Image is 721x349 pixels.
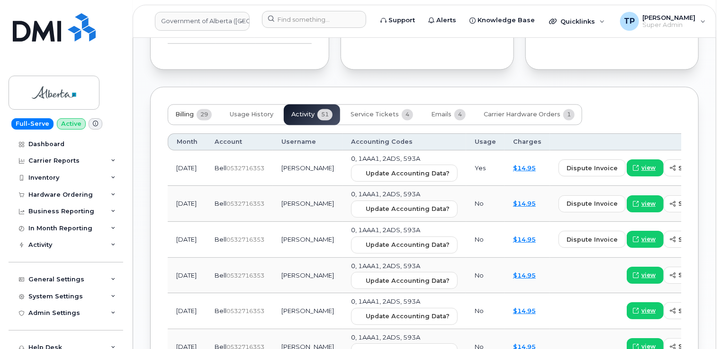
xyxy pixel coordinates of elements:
span: Emails [431,111,451,118]
span: Update Accounting Data? [366,312,450,321]
span: dispute invoice [567,235,618,244]
td: No [466,293,505,329]
span: 0, 1AAA1, 2ADS, 593A [351,333,420,341]
td: [DATE] [168,293,206,329]
span: 0532716353 [226,236,264,243]
span: Carrier Hardware Orders [484,111,560,118]
a: $14.95 [513,271,536,279]
a: Government of Alberta (GOA) [155,12,250,31]
span: 4 [402,109,413,120]
span: 0, 1AAA1, 2ADS, 593A [351,262,420,270]
a: Knowledge Base [463,11,541,30]
button: Update Accounting Data? [351,272,458,289]
span: Bell [215,307,226,314]
span: dispute invoice [567,164,618,173]
td: [PERSON_NAME] [273,258,342,294]
td: [DATE] [168,222,206,258]
td: [DATE] [168,150,206,186]
span: Alerts [436,16,456,25]
th: Usage [466,133,505,150]
button: dispute invoice [559,159,626,176]
td: [PERSON_NAME] [273,186,342,222]
span: Bell [215,200,226,207]
div: Tyler Pollock [613,12,712,31]
span: 0532716353 [226,165,264,172]
span: Bell [215,236,226,243]
span: send copy [678,270,714,279]
span: Quicklinks [560,17,595,25]
button: Update Accounting Data? [351,165,458,182]
a: view [627,195,664,212]
a: view [627,159,664,176]
span: dispute invoice [567,199,618,208]
td: [DATE] [168,258,206,294]
span: 1 [563,109,575,120]
span: 4 [454,109,466,120]
button: dispute invoice [559,231,626,248]
button: dispute invoice [559,195,626,212]
td: No [466,222,505,258]
td: [PERSON_NAME] [273,150,342,186]
span: Billing [175,111,194,118]
th: Account [206,133,273,150]
a: $14.95 [513,164,536,172]
span: Usage History [230,111,273,118]
td: [DATE] [168,186,206,222]
span: 29 [197,109,212,120]
a: view [627,267,664,284]
a: $14.95 [513,236,536,243]
span: Update Accounting Data? [366,240,450,249]
span: Super Admin [643,21,696,29]
span: view [641,271,656,279]
th: Username [273,133,342,150]
td: [PERSON_NAME] [273,222,342,258]
span: Update Accounting Data? [366,169,450,178]
span: 0, 1AAA1, 2ADS, 593A [351,155,420,162]
td: Yes [466,150,505,186]
span: 0532716353 [226,272,264,279]
span: view [641,164,656,172]
div: Quicklinks [542,12,612,31]
a: view [627,231,664,248]
span: view [641,235,656,244]
span: Bell [215,164,226,172]
a: $14.95 [513,307,536,314]
a: view [627,302,664,319]
span: Bell [215,271,226,279]
span: Knowledge Base [478,16,535,25]
button: Update Accounting Data? [351,236,458,253]
span: view [641,200,656,208]
span: view [641,306,656,315]
button: Update Accounting Data? [351,201,458,218]
button: Update Accounting Data? [351,308,458,325]
input: Find something... [262,11,366,28]
th: Charges [505,133,550,150]
a: $14.95 [513,200,536,207]
span: TP [624,16,635,27]
th: Month [168,133,206,150]
span: [PERSON_NAME] [643,14,696,21]
td: [PERSON_NAME] [273,293,342,329]
span: Update Accounting Data? [366,204,450,213]
a: Support [374,11,422,30]
td: No [466,186,505,222]
span: 0, 1AAA1, 2ADS, 593A [351,190,420,198]
span: Service Tickets [351,111,399,118]
span: send copy [678,199,714,208]
span: send copy [678,306,714,315]
span: send copy [678,235,714,244]
span: send copy [678,164,714,173]
span: Update Accounting Data? [366,276,450,285]
a: Alerts [422,11,463,30]
span: 0532716353 [226,307,264,314]
th: Accounting Codes [342,133,466,150]
span: 0, 1AAA1, 2ADS, 593A [351,226,420,234]
span: 0, 1AAA1, 2ADS, 593A [351,297,420,305]
span: 0532716353 [226,200,264,207]
td: No [466,258,505,294]
span: Support [388,16,415,25]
